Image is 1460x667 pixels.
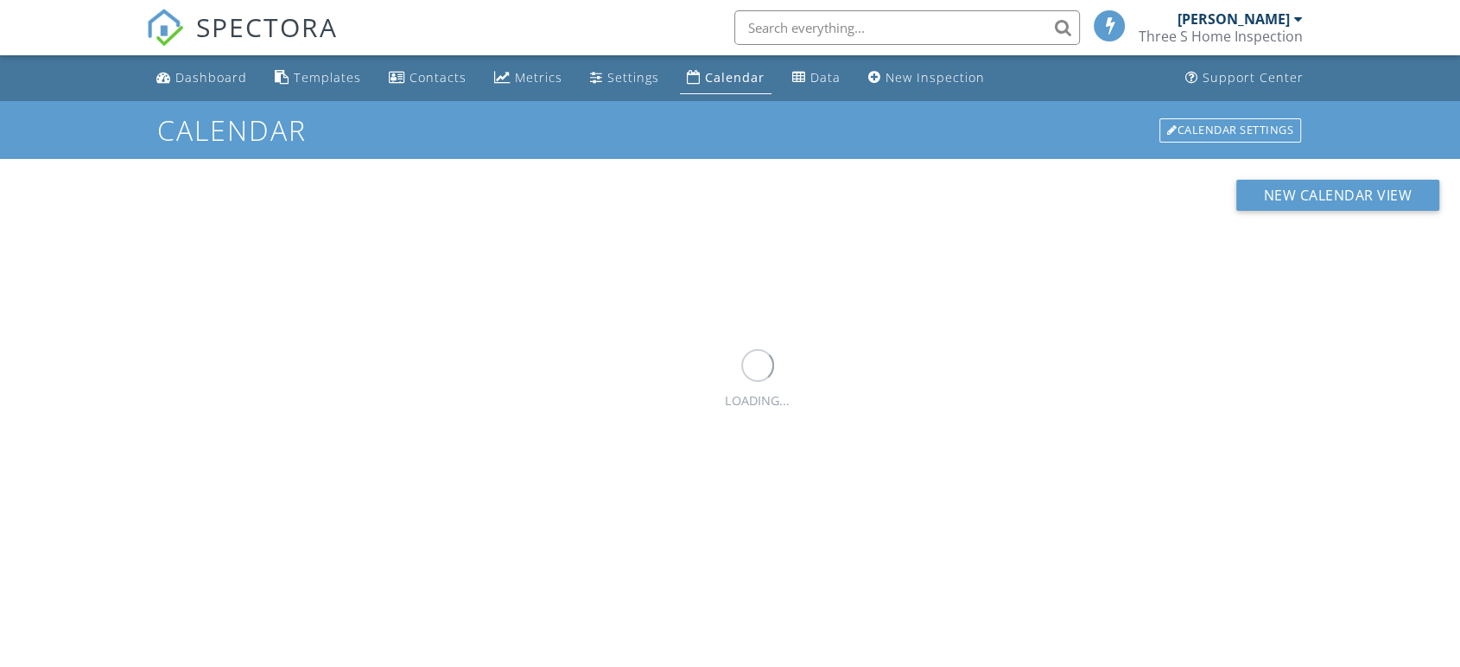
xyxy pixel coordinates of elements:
[294,69,361,86] div: Templates
[1159,118,1301,143] div: Calendar Settings
[146,23,338,60] a: SPECTORA
[861,62,992,94] a: New Inspection
[810,69,841,86] div: Data
[1236,180,1440,211] button: New Calendar View
[1158,117,1303,144] a: Calendar Settings
[268,62,368,94] a: Templates
[196,9,338,45] span: SPECTORA
[149,62,254,94] a: Dashboard
[680,62,771,94] a: Calendar
[607,69,659,86] div: Settings
[785,62,847,94] a: Data
[583,62,666,94] a: Settings
[725,391,790,410] div: LOADING...
[886,69,985,86] div: New Inspection
[409,69,467,86] div: Contacts
[705,69,765,86] div: Calendar
[1203,69,1304,86] div: Support Center
[382,62,473,94] a: Contacts
[487,62,569,94] a: Metrics
[734,10,1080,45] input: Search everything...
[515,69,562,86] div: Metrics
[1139,28,1303,45] div: Three S Home Inspection
[1178,10,1290,28] div: [PERSON_NAME]
[175,69,247,86] div: Dashboard
[146,9,184,47] img: The Best Home Inspection Software - Spectora
[1178,62,1311,94] a: Support Center
[157,115,1303,145] h1: Calendar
